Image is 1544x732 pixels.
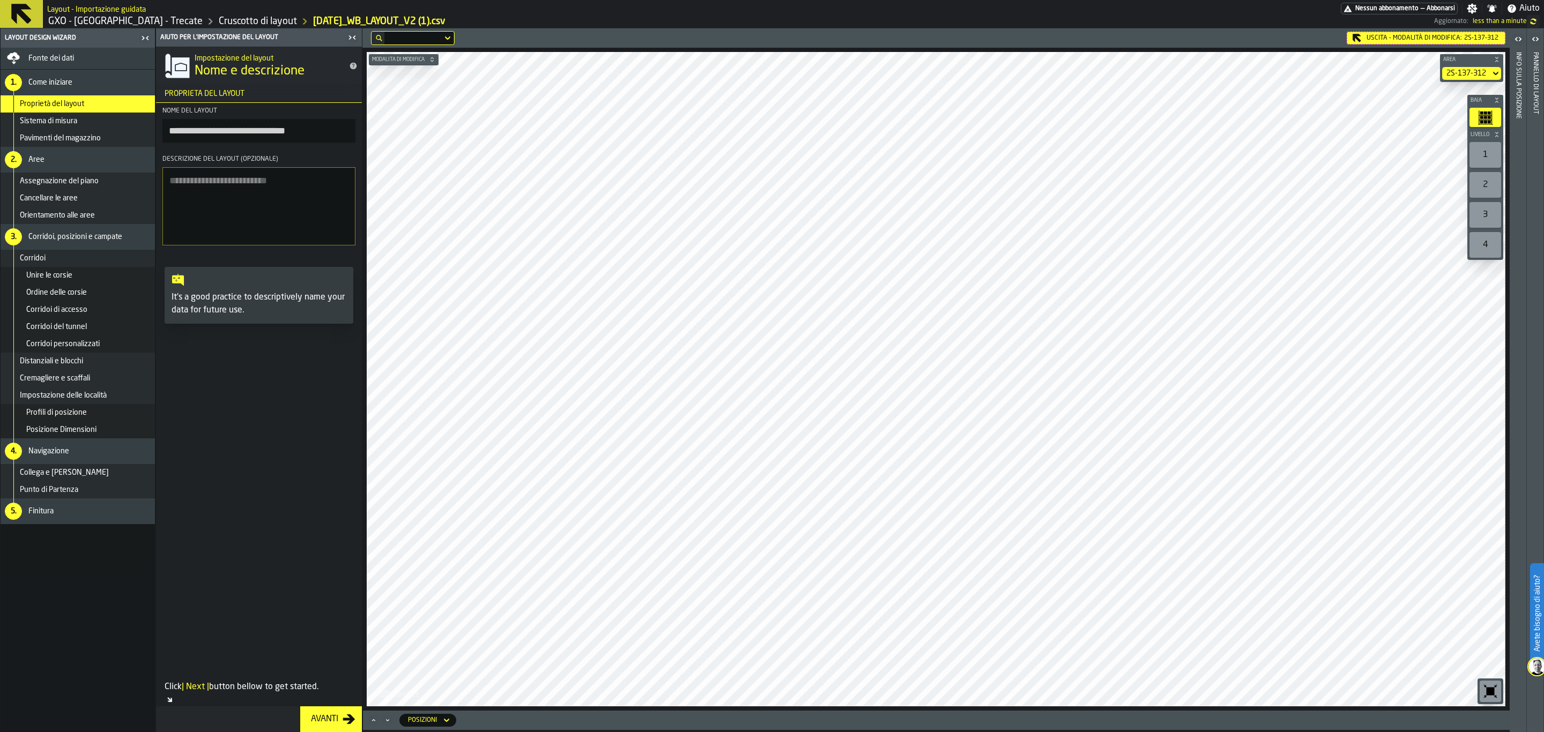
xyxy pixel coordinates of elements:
div: Layout Design Wizard [3,34,138,42]
span: Nessun abbonamento [1355,5,1419,12]
li: menu Finitura [1,498,155,524]
span: Assegnazione del piano [20,177,99,185]
div: 5. [5,503,22,520]
div: DropdownMenuValue-2S-137-312 [1446,69,1486,78]
span: 04/09/2025, 10:50:33 [1473,18,1527,25]
a: link-to-/wh/i/7274009e-5361-4e21-8e36-7045ee840609/pricing/ [1341,3,1458,14]
span: Nome e descrizione [195,63,305,80]
button: button- [1440,54,1503,65]
div: button-toolbar-undefined [1467,230,1503,260]
li: menu Collega e Collega Aree [1,464,155,481]
li: menu Posizione Dimensioni [1,421,155,438]
span: Collega e [PERSON_NAME] [20,468,109,477]
li: menu Cancellare le aree [1,190,155,207]
li: menu Impostazione delle località [1,387,155,404]
span: Impostazione delle località [20,391,107,400]
div: button-toolbar-undefined [1467,140,1503,170]
li: menu Orientamento alle aree [1,207,155,224]
label: button-toggle-undefined [1527,15,1540,28]
span: Distanziali e blocchi [20,357,83,365]
li: menu Come iniziare [1,70,155,95]
li: menu Aree [1,147,155,173]
label: button-toggle-Chiudimi [345,31,360,44]
input: button-toolbar-Nome del layout [162,119,355,143]
li: menu Fonte dei dati [1,48,155,70]
a: link-to-/wh/i/7274009e-5361-4e21-8e36-7045ee840609/designer [219,16,297,27]
div: 2. [5,151,22,168]
span: Corridoi del tunnel [26,323,87,331]
span: Corridoi personalizzati [26,340,100,348]
span: Aggiornato: [1434,18,1468,25]
div: 4 [1469,232,1501,258]
a: link-to-/wh/i/7274009e-5361-4e21-8e36-7045ee840609/import/layout/42c556a4-cb10-4ef8-ab1a-ab8ac710... [313,16,446,27]
li: menu Ordine delle corsie [1,284,155,301]
li: menu Cremagliere e scaffali [1,370,155,387]
button: button-Avanti [300,706,362,732]
li: menu Corridoi del tunnel [1,318,155,335]
span: Ordine delle corsie [26,288,87,297]
span: Proprietà del layout [156,89,244,98]
button: button- [1467,129,1503,140]
a: logo-header [369,683,429,704]
span: Posizione Dimensioni [26,425,96,434]
h3: title-section-Proprietà del layout [156,85,362,103]
label: button-toggle-Aperto [1511,31,1526,50]
div: Nome del layout [162,107,355,115]
span: Corridoi, posizioni e campate [28,233,122,241]
div: Info sulla posizione [1515,50,1522,729]
div: 1 [1469,142,1501,168]
button: button- [369,54,439,65]
li: menu Punto di Partenza [1,481,155,498]
div: Aiuto per l'impostazione del layout [158,34,345,41]
li: menu Profili di posizione [1,404,155,421]
p: It's a good practice to descriptively name your data for future use. [172,291,346,317]
span: Cremagliere e scaffali [20,374,90,383]
div: button-toolbar-undefined [1478,678,1503,704]
span: Baia [1468,98,1491,103]
div: 3 [1469,202,1501,228]
span: Come iniziare [28,78,72,87]
span: Unire le corsie [26,271,72,280]
span: Fonte dei dati [28,54,74,63]
span: — [1421,5,1424,12]
div: button-toolbar-undefined [1467,106,1503,129]
nav: Breadcrumb [47,15,741,28]
li: menu Navigazione [1,438,155,464]
span: Area [1441,57,1491,63]
div: button-toolbar-undefined [1467,200,1503,230]
div: hide filter [376,35,382,41]
li: menu Corridoi [1,250,155,267]
span: Sistema di misura [20,117,77,125]
span: Corridoi [20,254,46,263]
svg: Azzeramento dello zoom e della posizione [1482,683,1499,700]
div: 2 [1469,172,1501,198]
p: Click button bellow to get started. [165,681,353,693]
li: menu Corridoi, posizioni e campate [1,224,155,250]
li: menu Corridoi di accesso [1,301,155,318]
span: Pavimenti del magazzino [20,134,101,143]
span: 2S-137-312 [1464,34,1498,42]
div: Avanti [307,713,343,726]
div: DropdownMenuValue-locations [399,714,456,727]
header: Pannello di layout [1527,28,1543,732]
span: Navigazione [28,447,69,455]
span: | Next | [182,683,209,691]
a: link-to-/wh/i/7274009e-5361-4e21-8e36-7045ee840609 [48,16,203,27]
label: button-toggle-Chiudimi [138,32,153,44]
div: 1. [5,74,22,91]
div: DropdownMenuValue-locations [408,716,437,724]
header: Aiuto per l'impostazione del layout [156,28,362,47]
li: menu Corridoi personalizzati [1,335,155,353]
li: menu Proprietà del layout [1,95,155,113]
span: Aree [28,155,44,164]
textarea: Descrizione del layout (opzionale) [162,167,355,245]
button: button- [1467,95,1503,106]
div: button-toolbar-undefined [1467,170,1503,200]
span: Finitura [28,507,54,516]
div: title-Nome e descrizione [156,47,362,85]
span: Livello [1468,132,1491,138]
span: Descrizione del layout (opzionale) [162,156,278,162]
span: Cancellare le aree [20,194,78,203]
span: Aiuto [1519,2,1540,15]
li: menu Sistema di misura [1,113,155,130]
